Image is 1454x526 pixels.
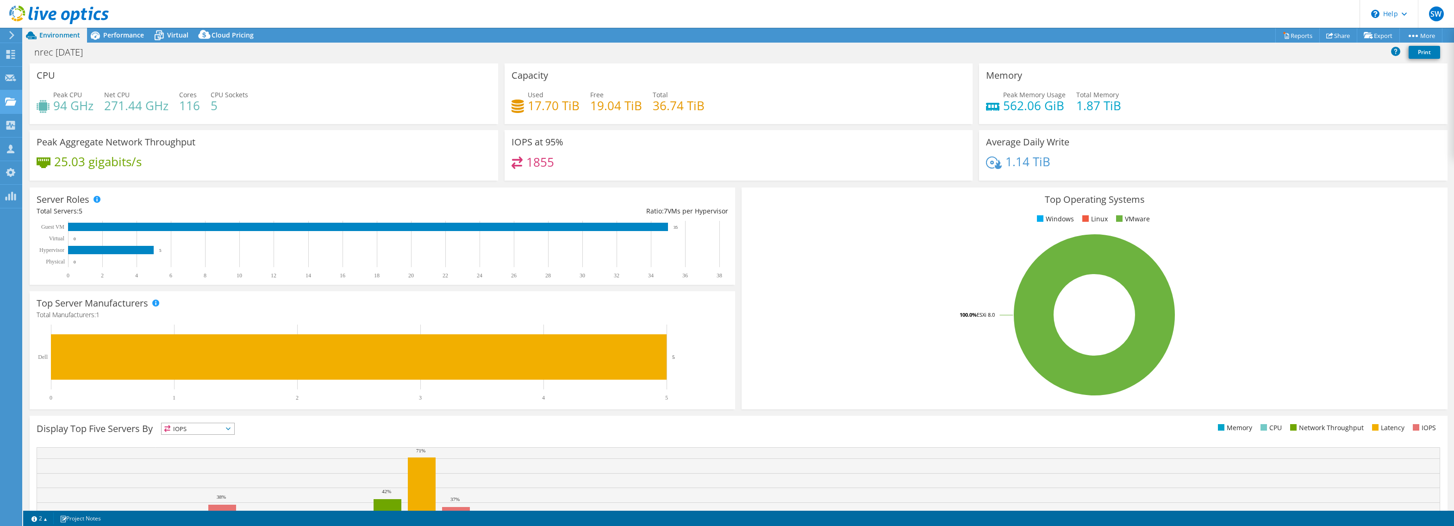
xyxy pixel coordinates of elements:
[159,248,162,253] text: 5
[38,354,48,360] text: Dell
[1216,423,1252,433] li: Memory
[614,272,619,279] text: 32
[74,260,76,264] text: 0
[1114,214,1150,224] li: VMware
[101,272,104,279] text: 2
[1275,28,1320,43] a: Reports
[39,31,80,39] span: Environment
[653,100,705,111] h4: 36.74 TiB
[1288,423,1364,433] li: Network Throughput
[590,90,604,99] span: Free
[1076,100,1121,111] h4: 1.87 TiB
[50,394,52,401] text: 0
[717,272,722,279] text: 38
[179,90,197,99] span: Cores
[211,90,248,99] span: CPU Sockets
[528,100,580,111] h4: 17.70 TiB
[512,137,563,147] h3: IOPS at 95%
[104,90,130,99] span: Net CPU
[179,100,200,111] h4: 116
[53,90,82,99] span: Peak CPU
[477,272,482,279] text: 24
[37,70,55,81] h3: CPU
[53,100,94,111] h4: 94 GHz
[528,90,543,99] span: Used
[419,394,422,401] text: 3
[135,272,138,279] text: 4
[169,272,172,279] text: 6
[382,206,728,216] div: Ratio: VMs per Hypervisor
[104,100,168,111] h4: 271.44 GHz
[1409,46,1440,59] a: Print
[960,311,977,318] tspan: 100.0%
[1005,157,1050,167] h4: 1.14 TiB
[1258,423,1282,433] li: CPU
[212,31,254,39] span: Cloud Pricing
[237,272,242,279] text: 10
[382,488,391,494] text: 42%
[296,394,299,401] text: 2
[37,137,195,147] h3: Peak Aggregate Network Throughput
[682,272,688,279] text: 36
[162,423,234,434] span: IOPS
[674,225,678,230] text: 35
[1410,423,1436,433] li: IOPS
[450,496,460,502] text: 37%
[443,272,448,279] text: 22
[211,100,248,111] h4: 5
[306,272,311,279] text: 14
[41,224,64,230] text: Guest VM
[204,272,206,279] text: 8
[374,272,380,279] text: 18
[1080,214,1108,224] li: Linux
[37,310,728,320] h4: Total Manufacturers:
[665,394,668,401] text: 5
[648,272,654,279] text: 34
[53,513,107,524] a: Project Notes
[986,137,1069,147] h3: Average Daily Write
[545,272,551,279] text: 28
[340,272,345,279] text: 16
[542,394,545,401] text: 4
[986,70,1022,81] h3: Memory
[1370,423,1404,433] li: Latency
[590,100,642,111] h4: 19.04 TiB
[37,298,148,308] h3: Top Server Manufacturers
[416,448,425,453] text: 71%
[1429,6,1444,21] span: SW
[79,207,82,215] span: 5
[39,247,64,253] text: Hypervisor
[37,194,89,205] h3: Server Roles
[1035,214,1074,224] li: Windows
[1399,28,1442,43] a: More
[217,494,226,500] text: 38%
[74,237,76,241] text: 0
[173,394,175,401] text: 1
[749,194,1440,205] h3: Top Operating Systems
[67,272,69,279] text: 0
[96,310,100,319] span: 1
[271,272,276,279] text: 12
[49,235,65,242] text: Virtual
[37,206,382,216] div: Total Servers:
[1371,10,1379,18] svg: \n
[1076,90,1119,99] span: Total Memory
[1003,100,1066,111] h4: 562.06 GiB
[25,513,54,524] a: 2
[1357,28,1400,43] a: Export
[526,157,554,167] h4: 1855
[580,272,585,279] text: 30
[977,311,995,318] tspan: ESXi 8.0
[408,272,414,279] text: 20
[672,354,675,360] text: 5
[511,272,517,279] text: 26
[1319,28,1357,43] a: Share
[653,90,668,99] span: Total
[30,47,97,57] h1: nrec [DATE]
[46,258,65,265] text: Physical
[512,70,548,81] h3: Capacity
[664,207,668,215] span: 7
[103,31,144,39] span: Performance
[1003,90,1066,99] span: Peak Memory Usage
[167,31,188,39] span: Virtual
